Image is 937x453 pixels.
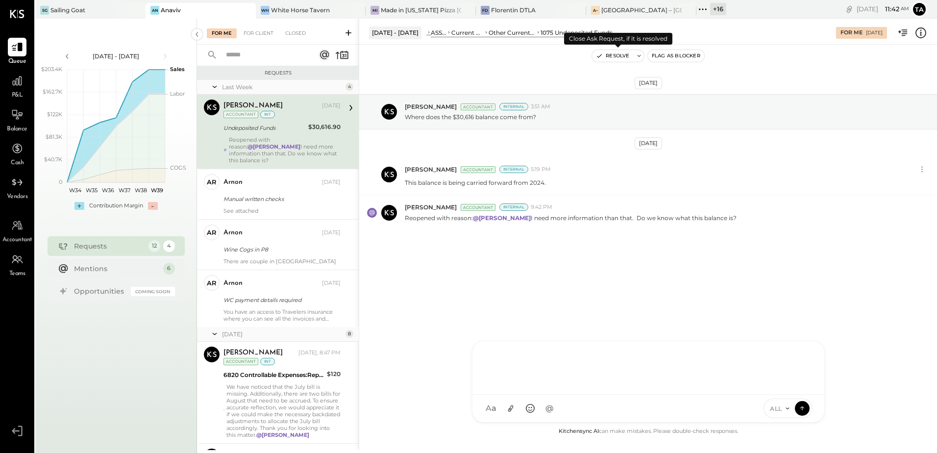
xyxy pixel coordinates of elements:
[229,136,341,164] div: Reopened with reason: I need more information than that. Do we know what this balance is?
[7,125,27,134] span: Balance
[223,295,338,305] div: WC payment details required
[461,166,495,173] div: Accountant
[370,6,379,15] div: Mi
[223,228,243,238] div: arnon
[118,187,130,194] text: W37
[866,29,883,36] div: [DATE]
[69,187,82,194] text: W34
[840,29,863,37] div: For Me
[541,400,559,417] button: @
[43,88,62,95] text: $162.7K
[44,156,62,163] text: $40.7K
[541,28,613,37] div: 1075 Undeposited Funds
[89,202,143,210] div: Contribution Margin
[0,38,34,66] a: Queue
[46,133,62,140] text: $81.3K
[223,194,338,204] div: Manual written checks
[223,123,305,133] div: Undeposited Funds
[545,403,554,413] span: @
[499,203,528,211] div: Internal
[131,287,175,296] div: Coming Soon
[7,193,28,201] span: Vendors
[59,178,62,185] text: 0
[161,6,181,14] div: Anaviv
[345,83,353,91] div: 4
[322,178,341,186] div: [DATE]
[223,177,243,187] div: arnon
[381,6,461,14] div: Made in [US_STATE] Pizza [GEOGRAPHIC_DATA]
[74,241,144,251] div: Requests
[223,358,258,365] div: Accountant
[74,286,126,296] div: Opportunities
[223,258,341,265] div: There are couple in [GEOGRAPHIC_DATA]
[405,102,457,111] span: [PERSON_NAME]
[499,166,528,173] div: Internal
[170,90,185,97] text: Labor
[327,369,341,379] div: $120
[148,240,160,252] div: 12
[163,263,175,275] div: 6
[322,279,341,287] div: [DATE]
[2,236,32,245] span: Accountant
[260,111,275,118] div: int
[0,72,34,100] a: P&L
[40,6,49,15] div: SG
[499,103,528,110] div: Internal
[47,111,62,118] text: $122K
[461,103,495,110] div: Accountant
[74,202,84,210] div: +
[86,187,98,194] text: W35
[322,102,341,110] div: [DATE]
[170,164,186,171] text: COGS
[226,383,341,438] div: We have noticed that the July bill is missing. Additionally, there are two bills for August that ...
[260,358,275,365] div: int
[648,50,704,62] button: Flag as Blocker
[0,216,34,245] a: Accountant
[74,264,158,274] div: Mentions
[223,101,283,111] div: [PERSON_NAME]
[223,111,258,118] div: Accountant
[9,270,25,278] span: Teams
[0,173,34,201] a: Vendors
[481,6,490,15] div: FD
[601,6,682,14] div: [GEOGRAPHIC_DATA] – [GEOGRAPHIC_DATA]
[8,57,26,66] span: Queue
[405,113,536,121] p: Where does the $30,616 balance come from?
[770,404,782,413] span: ALL
[101,187,114,194] text: W36
[564,33,672,45] div: Close Ask Request, if it is resolved
[0,105,34,134] a: Balance
[170,66,185,73] text: Sales
[308,122,341,132] div: $30,616.90
[223,207,341,214] div: See attached
[451,28,484,37] div: Current Assets
[223,308,341,322] div: You have an access to Travelers insurance where you can see all the invoices and payments.
[50,6,85,14] div: Sailing Goat
[148,202,158,210] div: -
[239,28,278,38] div: For Client
[261,6,270,15] div: WH
[345,330,353,338] div: 8
[223,278,243,288] div: arnon
[857,4,909,14] div: [DATE]
[0,139,34,168] a: Cash
[150,6,159,15] div: An
[710,3,726,15] div: + 16
[369,26,421,39] div: [DATE] - [DATE]
[41,66,62,73] text: $203.4K
[491,6,536,14] div: Florentin DTLA
[591,6,600,15] div: A–
[635,77,662,89] div: [DATE]
[222,83,343,91] div: Last Week
[134,187,147,194] text: W38
[247,143,300,150] strong: @[PERSON_NAME]
[489,28,536,37] div: Other Current Assets
[207,177,217,187] div: ar
[298,349,341,357] div: [DATE], 8:47 PM
[482,400,500,417] button: Aa
[150,187,163,194] text: W39
[473,214,531,222] strong: @[PERSON_NAME]
[222,330,343,338] div: [DATE]
[912,1,927,17] button: Ta
[492,403,496,413] span: a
